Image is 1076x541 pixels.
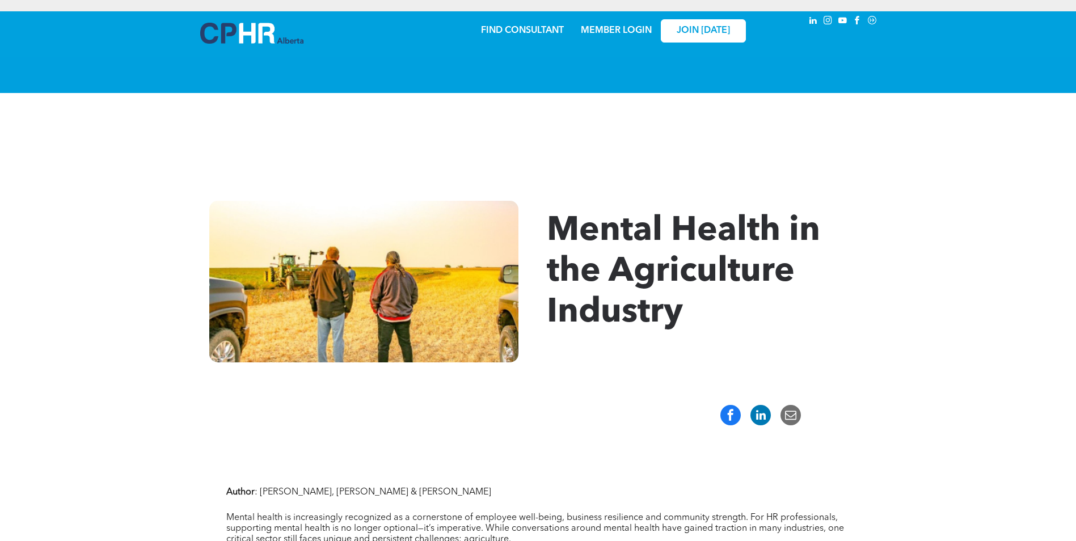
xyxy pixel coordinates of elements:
strong: Author [226,488,255,497]
a: Social network [866,14,879,29]
span: Mental Health in the Agriculture Industry [547,214,820,330]
a: youtube [837,14,849,29]
span: JOIN [DATE] [677,26,730,36]
span: : [PERSON_NAME], [PERSON_NAME] & [PERSON_NAME] [255,488,491,497]
a: facebook [851,14,864,29]
a: linkedin [807,14,820,29]
a: FIND CONSULTANT [481,26,564,35]
img: A blue and white logo for cp alberta [200,23,303,44]
a: MEMBER LOGIN [581,26,652,35]
a: instagram [822,14,834,29]
a: JOIN [DATE] [661,19,746,43]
